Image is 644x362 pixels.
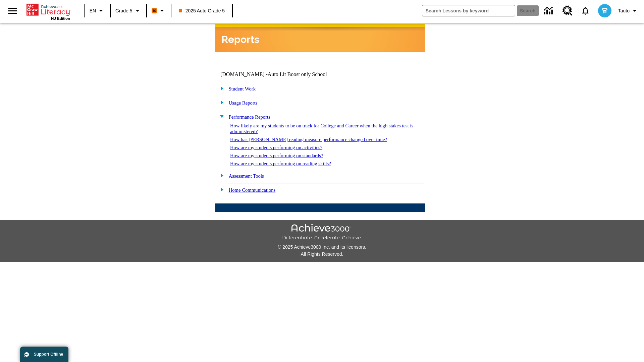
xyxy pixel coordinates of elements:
img: plus.gif [217,186,224,192]
a: Usage Reports [229,100,258,106]
button: Boost Class color is orange. Change class color [149,5,169,17]
a: Home Communications [229,187,276,193]
img: header [215,24,425,52]
a: How has [PERSON_NAME] reading measure performance changed over time? [230,137,387,142]
button: Profile/Settings [615,5,641,17]
a: Data Center [540,2,558,20]
button: Select a new avatar [594,2,615,19]
img: minus.gif [217,113,224,119]
a: Student Work [229,86,256,92]
img: Achieve3000 Differentiate Accelerate Achieve [282,224,362,241]
a: Performance Reports [229,114,270,120]
button: Support Offline [20,347,68,362]
button: Language: EN, Select a language [87,5,108,17]
a: How are my students performing on activities? [230,145,322,150]
span: NJ Edition [51,16,70,20]
img: plus.gif [217,99,224,105]
input: search field [422,5,515,16]
img: plus.gif [217,172,224,178]
span: 2025 Auto Grade 5 [179,7,225,14]
a: How likely are my students to be on track for College and Career when the high stakes test is adm... [230,123,413,134]
div: Home [26,2,70,20]
nobr: Auto Lit Boost only School [268,71,327,77]
span: Grade 5 [115,7,132,14]
a: How are my students performing on reading skills? [230,161,331,166]
span: Support Offline [34,352,63,357]
td: [DOMAIN_NAME] - [220,71,344,77]
a: How are my students performing on standards? [230,153,323,158]
a: Notifications [577,2,594,19]
img: plus.gif [217,85,224,91]
img: avatar image [598,4,611,17]
a: Resource Center, Will open in new tab [558,2,577,20]
span: Tauto [618,7,630,14]
button: Grade: Grade 5, Select a grade [113,5,144,17]
span: EN [90,7,96,14]
button: Open side menu [3,1,22,21]
span: B [153,6,156,15]
a: Assessment Tools [229,173,264,179]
